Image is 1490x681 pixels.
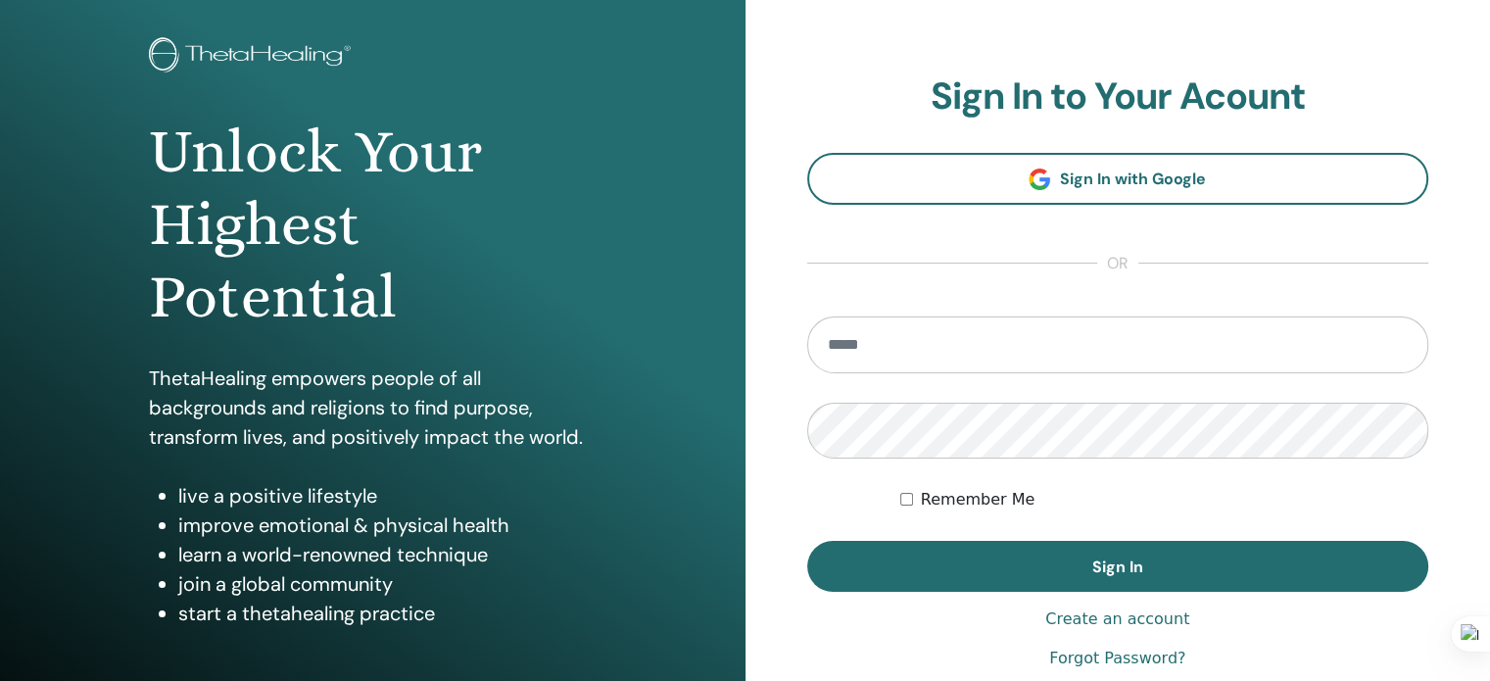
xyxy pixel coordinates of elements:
[807,541,1429,592] button: Sign In
[807,74,1429,120] h2: Sign In to Your Acount
[149,116,597,334] h1: Unlock Your Highest Potential
[1097,252,1138,275] span: or
[900,488,1428,511] div: Keep me authenticated indefinitely or until I manually logout
[149,364,597,452] p: ThetaHealing empowers people of all backgrounds and religions to find purpose, transform lives, a...
[178,599,597,628] li: start a thetahealing practice
[1092,557,1143,577] span: Sign In
[1049,647,1185,670] a: Forgot Password?
[178,540,597,569] li: learn a world-renowned technique
[807,153,1429,205] a: Sign In with Google
[1060,169,1206,189] span: Sign In with Google
[178,569,597,599] li: join a global community
[1045,608,1189,631] a: Create an account
[921,488,1035,511] label: Remember Me
[178,481,597,511] li: live a positive lifestyle
[178,511,597,540] li: improve emotional & physical health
